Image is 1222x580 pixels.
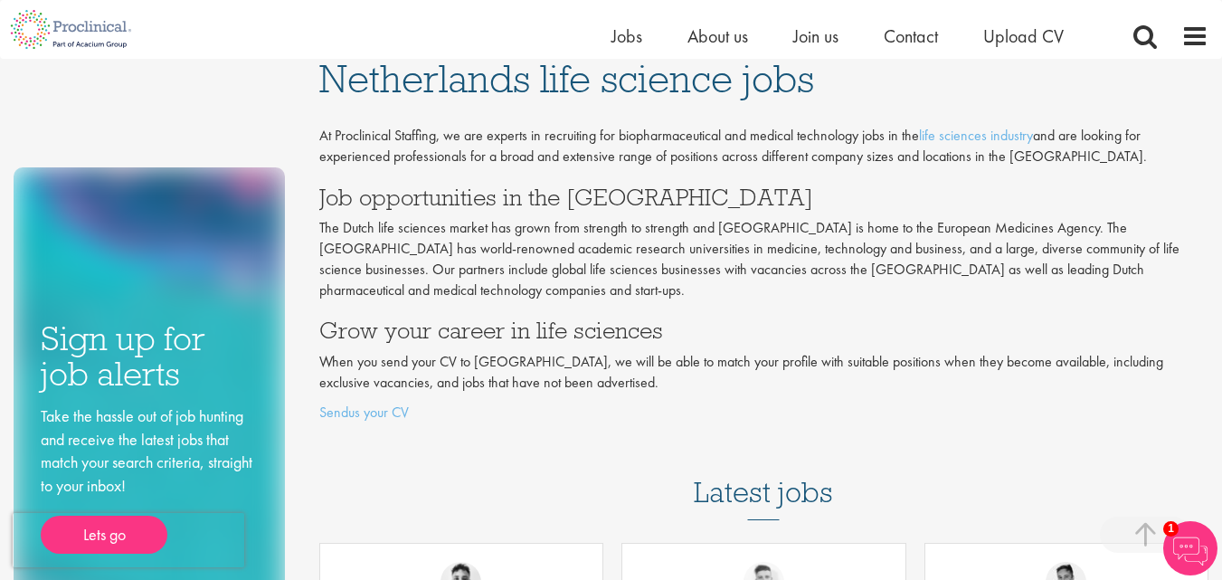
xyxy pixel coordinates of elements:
h3: Job opportunities in the [GEOGRAPHIC_DATA] [319,185,1208,209]
h3: Grow your career in life sciences [319,319,1208,342]
span: 1 [1163,521,1179,537]
a: About us [687,24,748,48]
img: Chatbot [1163,521,1217,575]
span: Netherlands life science jobs [319,54,814,103]
a: Contact [884,24,938,48]
p: When you send your CV to [GEOGRAPHIC_DATA], we will be able to match your profile with suitable p... [319,352,1208,394]
a: life sciences industry [919,126,1033,145]
a: Sendus your CV [319,403,409,422]
a: Jobs [611,24,642,48]
iframe: reCAPTCHA [13,513,244,567]
div: Take the hassle out of job hunting and receive the latest jobs that match your search criteria, s... [41,404,258,554]
h3: Sign up for job alerts [41,321,258,391]
h3: Latest jobs [694,432,833,520]
a: Join us [793,24,838,48]
p: At Proclinical Staffing, we are experts in recruiting for biopharmaceutical and medical technolog... [319,126,1208,167]
a: Upload CV [983,24,1064,48]
p: The Dutch life sciences market has grown from strength to strength and [GEOGRAPHIC_DATA] is home ... [319,218,1208,300]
